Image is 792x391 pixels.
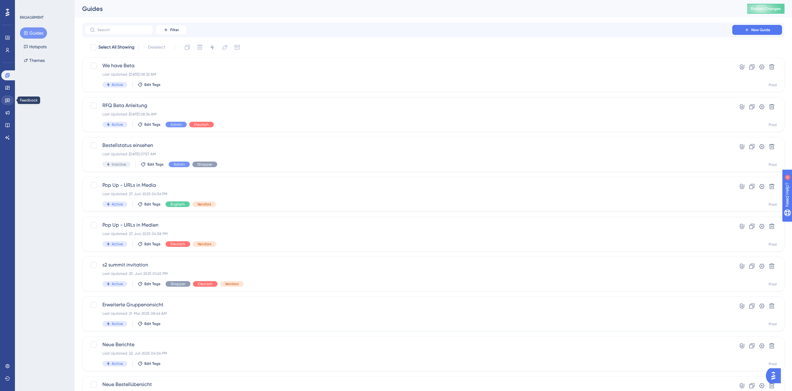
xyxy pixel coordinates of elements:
[20,41,50,52] button: Hotspots
[769,242,777,247] div: Prod
[144,361,161,366] span: Edit Tags
[102,142,715,149] span: Bestellstatus einsehen
[751,6,781,11] span: Publish Changes
[112,122,123,127] span: Active
[102,152,715,157] div: Last Updated: [DATE] 07:57 AM
[751,27,770,32] span: New Guide
[769,282,777,287] div: Prod
[766,366,785,385] iframe: UserGuiding AI Assistant Launcher
[197,162,212,167] span: Shopper
[769,162,777,167] div: Prod
[769,202,777,207] div: Prod
[97,28,148,32] input: Search
[747,4,785,14] button: Publish Changes
[112,361,123,366] span: Active
[769,82,777,87] div: Prod
[102,351,715,356] div: Last Updated: 22. Juli 2025 04:06 PM
[148,162,164,167] span: Edit Tags
[102,311,715,316] div: Last Updated: 21. Mai 2025 08:46 AM
[20,15,44,20] div: ENGAGEMENT
[102,72,715,77] div: Last Updated: [DATE] 08:32 AM
[769,122,777,127] div: Prod
[138,242,161,247] button: Edit Tags
[102,191,715,196] div: Last Updated: 27. Juni 2025 04:56 PM
[142,42,171,53] button: Deselect
[138,202,161,207] button: Edit Tags
[170,27,179,32] span: Filter
[102,181,715,189] span: Pop Up - URLs in Media
[102,112,715,117] div: Last Updated: [DATE] 08:34 AM
[102,102,715,109] span: RFQ Beta Anleitung
[102,221,715,229] span: Pop Up - URLs in Medien
[102,341,715,348] span: Neue Berichte
[198,242,211,247] span: Vendors
[138,321,161,326] button: Edit Tags
[112,242,123,247] span: Active
[20,55,49,66] button: Themes
[82,4,732,13] div: Guides
[171,202,185,207] span: Englisch
[171,281,185,286] span: Shopper
[112,321,123,326] span: Active
[112,82,123,87] span: Active
[198,281,213,286] span: Deutsch
[102,261,715,269] span: s2 summit invitation
[102,301,715,309] span: Erweiterte Gruppenansicht
[138,281,161,286] button: Edit Tags
[15,2,39,9] span: Need Help?
[138,122,161,127] button: Edit Tags
[148,44,165,51] span: Deselect
[141,162,164,167] button: Edit Tags
[144,122,161,127] span: Edit Tags
[171,242,185,247] span: Deutsch
[144,202,161,207] span: Edit Tags
[194,122,209,127] span: Deutsch
[732,25,782,35] button: New Guide
[102,271,715,276] div: Last Updated: 25. Juni 2025 01:45 PM
[20,27,47,39] button: Guides
[171,122,182,127] span: Admin
[156,25,187,35] button: Filter
[138,82,161,87] button: Edit Tags
[102,231,715,236] div: Last Updated: 27. Juni 2025 04:58 PM
[144,281,161,286] span: Edit Tags
[225,281,239,286] span: Vendors
[138,361,161,366] button: Edit Tags
[43,3,45,8] div: 4
[197,202,211,207] span: Vendors
[769,322,777,327] div: Prod
[102,381,715,388] span: Neue Bestellübersicht
[102,62,715,69] span: We have Beta
[144,82,161,87] span: Edit Tags
[174,162,185,167] span: Admin
[144,242,161,247] span: Edit Tags
[112,202,123,207] span: Active
[98,44,134,51] span: Select All Showing
[112,281,123,286] span: Active
[112,162,126,167] span: Inactive
[769,361,777,366] div: Prod
[144,321,161,326] span: Edit Tags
